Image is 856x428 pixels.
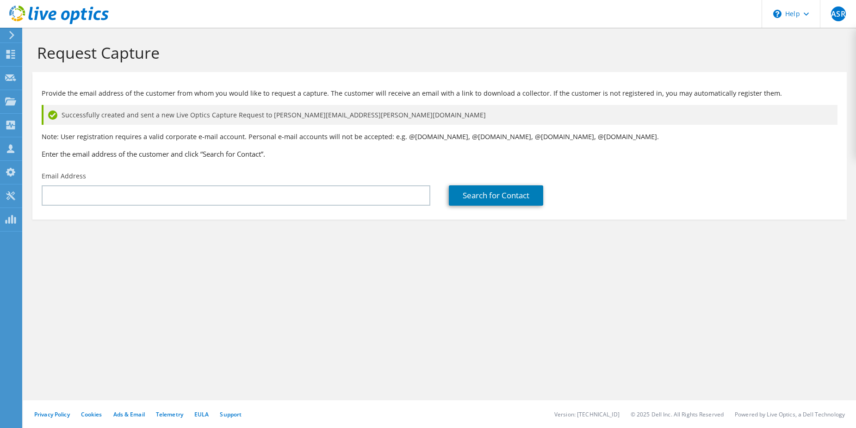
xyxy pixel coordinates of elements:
[113,410,145,418] a: Ads & Email
[194,410,209,418] a: EULA
[37,43,837,62] h1: Request Capture
[156,410,183,418] a: Telemetry
[554,410,620,418] li: Version: [TECHNICAL_ID]
[735,410,845,418] li: Powered by Live Optics, a Dell Technology
[42,171,86,181] label: Email Address
[831,6,846,21] span: ASR
[81,410,102,418] a: Cookies
[62,110,486,120] span: Successfully created and sent a new Live Optics Capture Request to [PERSON_NAME][EMAIL_ADDRESS][P...
[449,185,543,206] a: Search for Contact
[631,410,724,418] li: © 2025 Dell Inc. All Rights Reserved
[42,149,837,159] h3: Enter the email address of the customer and click “Search for Contact”.
[34,410,70,418] a: Privacy Policy
[220,410,242,418] a: Support
[42,132,837,142] p: Note: User registration requires a valid corporate e-mail account. Personal e-mail accounts will ...
[773,10,782,18] svg: \n
[42,88,837,98] p: Provide the email address of the customer from whom you would like to request a capture. The cust...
